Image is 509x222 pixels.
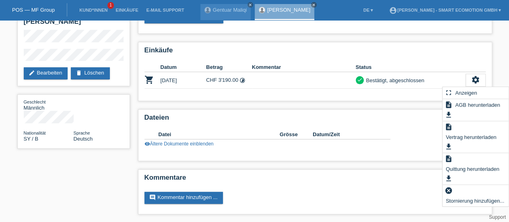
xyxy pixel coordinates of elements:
[454,100,501,110] span: AGB herunterladen
[239,77,245,83] i: Fixe Raten (24 Raten)
[29,70,35,76] i: edit
[213,7,247,13] a: Gentuar Maliqi
[144,75,154,85] i: POSP00021899
[161,72,206,89] td: [DATE]
[247,2,253,8] a: close
[280,130,313,139] th: Grösse
[144,141,214,147] a: visibilityÄltere Dokumente einblenden
[76,70,82,76] i: delete
[161,62,206,72] th: Datum
[24,100,46,104] span: Geschlecht
[71,67,109,79] a: deleteLöschen
[385,8,505,12] a: account_circle[PERSON_NAME] - Smart Ecomotion GmbH ▾
[24,18,124,30] h2: [PERSON_NAME]
[24,136,39,142] span: Syrien / B / 24.11.2015
[74,136,93,142] span: Deutsch
[267,7,310,13] a: [PERSON_NAME]
[206,72,252,89] td: CHF 3'190.00
[206,62,252,72] th: Betrag
[74,131,90,135] span: Sprache
[445,89,453,97] i: fullscreen
[313,130,379,139] th: Datum/Zeit
[471,75,480,84] i: settings
[454,88,478,98] span: Anzeigen
[144,46,486,58] h2: Einkäufe
[144,141,150,147] i: visibility
[149,194,156,201] i: comment
[107,2,114,9] span: 1
[111,8,142,12] a: Einkäufe
[142,8,188,12] a: E-Mail Support
[445,101,453,109] i: description
[252,62,356,72] th: Kommentar
[24,131,46,135] span: Nationalität
[12,7,55,13] a: POS — MF Group
[389,6,397,15] i: account_circle
[312,3,316,7] i: close
[144,114,486,126] h2: Dateien
[364,76,425,85] div: Bestätigt, abgeschlossen
[144,174,486,186] h2: Kommentare
[159,130,280,139] th: Datei
[75,8,111,12] a: Kund*innen
[248,3,252,7] i: close
[356,62,466,72] th: Status
[489,214,506,220] a: Support
[144,192,223,204] a: commentKommentar hinzufügen ...
[311,2,317,8] a: close
[359,8,377,12] a: DE ▾
[24,99,74,111] div: Männlich
[24,67,68,79] a: editBearbeiten
[357,77,363,83] i: check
